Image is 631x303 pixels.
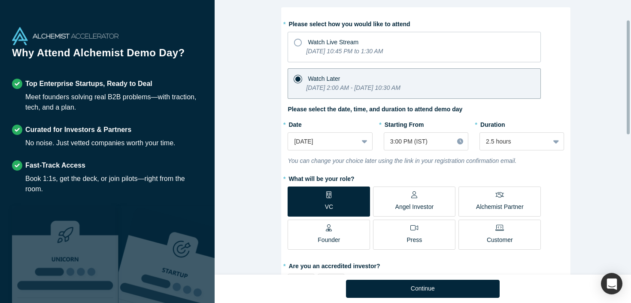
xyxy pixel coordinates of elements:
i: [DATE] 10:45 PM to 1:30 AM [306,48,383,55]
label: What will be your role? [288,171,564,184]
button: Continue [346,280,500,298]
label: Duration [479,117,564,129]
h1: Why Attend Alchemist Demo Day? [12,45,203,67]
label: Are you an accredited investor? [288,259,564,271]
label: Date [288,117,372,129]
i: [DATE] 2:00 AM - [DATE] 10:30 AM [306,84,400,91]
div: Meet founders solving real B2B problems—with traction, tech, and a plan. [25,92,203,113]
div: No noise. Just vetted companies worth your time. [25,138,176,148]
label: Please select how you would like to attend [288,17,564,29]
p: Founder [318,236,340,245]
strong: Fast-Track Access [25,162,85,169]
p: VC [325,202,333,211]
p: Alchemist Partner [476,202,523,211]
label: Starting From [384,117,424,129]
label: Please select the date, time, and duration to attend demo day [288,105,462,114]
div: Book 1:1s, get the deck, or join pilots—right from the room. [25,174,203,194]
strong: Top Enterprise Startups, Ready to Deal [25,80,152,87]
strong: Curated for Investors & Partners [25,126,131,133]
p: Angel Investor [395,202,434,211]
img: Alchemist Accelerator Logo [12,27,118,45]
i: You can change your choice later using the link in your registration confirmation email. [288,157,516,164]
p: Press [407,236,422,245]
span: Watch Later [308,75,340,82]
p: Customer [487,236,513,245]
span: Watch Live Stream [308,39,358,46]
